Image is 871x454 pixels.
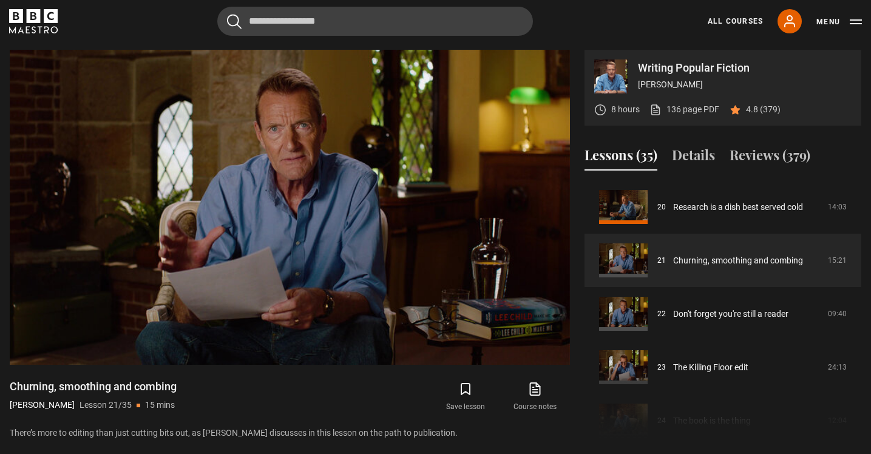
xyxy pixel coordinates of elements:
[9,9,58,33] svg: BBC Maestro
[217,7,533,36] input: Search
[649,103,719,116] a: 136 page PDF
[585,145,657,171] button: Lessons (35)
[431,379,500,415] button: Save lesson
[10,50,570,365] video-js: Video Player
[638,78,852,91] p: [PERSON_NAME]
[730,145,810,171] button: Reviews (379)
[673,254,803,267] a: Churning, smoothing and combing
[638,63,852,73] p: Writing Popular Fiction
[673,308,788,320] a: Don't forget you're still a reader
[145,399,175,412] p: 15 mins
[746,103,781,116] p: 4.8 (379)
[227,14,242,29] button: Submit the search query
[816,16,862,28] button: Toggle navigation
[10,379,177,394] h1: Churning, smoothing and combing
[10,399,75,412] p: [PERSON_NAME]
[672,145,715,171] button: Details
[708,16,763,27] a: All Courses
[10,427,570,439] p: There’s more to editing than just cutting bits out, as [PERSON_NAME] discusses in this lesson on ...
[673,361,748,374] a: The Killing Floor edit
[673,201,803,214] a: Research is a dish best served cold
[501,379,570,415] a: Course notes
[611,103,640,116] p: 8 hours
[80,399,132,412] p: Lesson 21/35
